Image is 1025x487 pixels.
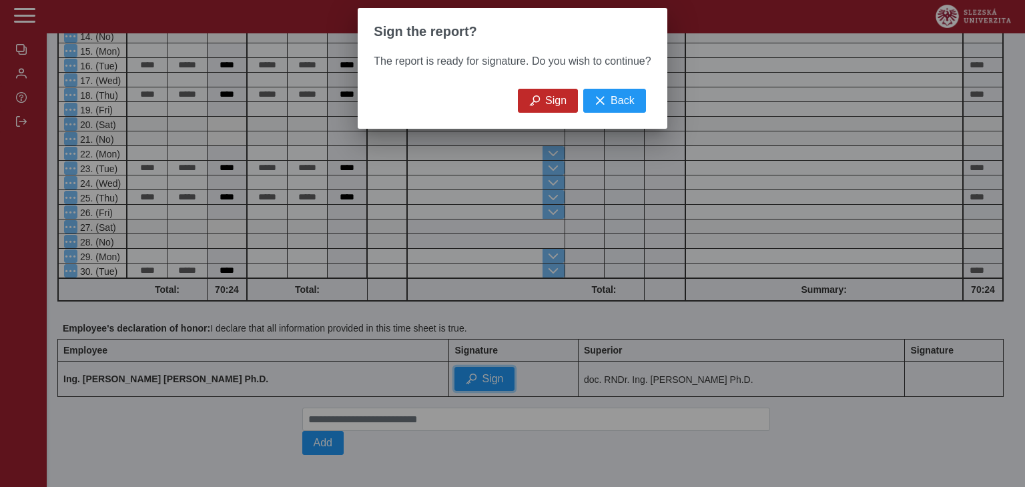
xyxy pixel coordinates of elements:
[374,24,476,39] font: Sign the report?
[583,89,646,113] button: Back
[545,95,567,106] font: Sign
[518,89,578,113] button: Sign
[611,95,635,106] font: Back
[374,55,651,67] font: The report is ready for signature. Do you wish to continue?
